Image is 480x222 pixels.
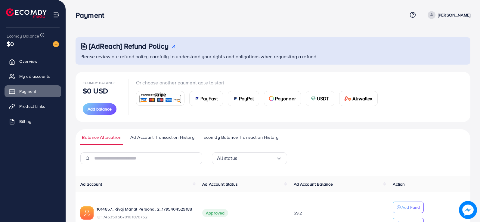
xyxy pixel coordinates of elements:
[7,39,14,48] span: $0
[80,181,102,187] span: Ad account
[53,11,60,18] img: menu
[202,181,238,187] span: Ad Account Status
[19,88,36,94] span: Payment
[294,181,333,187] span: Ad Account Balance
[83,80,116,85] span: Ecomdy Balance
[5,115,61,127] a: Billing
[339,91,378,106] a: cardAirwallex
[233,96,238,101] img: card
[459,201,477,219] img: image
[217,154,237,163] span: All status
[80,53,467,60] p: Please review our refund policy carefully to understand your rights and obligations when requesti...
[6,8,47,18] img: logo
[138,92,182,105] img: card
[212,152,287,164] div: Search for option
[425,11,470,19] a: [PERSON_NAME]
[19,58,37,64] span: Overview
[202,209,228,217] span: Approved
[200,95,218,102] span: PayFast
[237,154,276,163] input: Search for option
[352,95,372,102] span: Airwallex
[89,42,169,50] h3: [AdReach] Refund Policy
[294,210,302,216] span: $9.2
[194,96,199,101] img: card
[393,181,405,187] span: Action
[203,134,278,141] span: Ecomdy Balance Transaction History
[306,91,334,106] a: cardUSDT
[401,204,420,211] p: Add Fund
[76,11,109,20] h3: Payment
[19,73,50,79] span: My ad accounts
[19,118,31,124] span: Billing
[136,79,382,86] p: Or choose another payment gate to start
[438,11,470,19] p: [PERSON_NAME]
[88,106,112,112] span: Add balance
[311,96,316,101] img: card
[53,41,59,47] img: image
[5,85,61,97] a: Payment
[136,91,184,106] a: card
[97,206,192,212] a: 1014857_Rivaj Mahal Personal 2_1735404529188
[83,87,108,94] p: $0 USD
[80,206,94,220] img: ic-ads-acc.e4c84228.svg
[317,95,329,102] span: USDT
[97,214,193,220] span: ID: 7453505670101876752
[82,134,121,141] span: Balance Allocation
[269,96,274,101] img: card
[5,70,61,82] a: My ad accounts
[228,91,259,106] a: cardPayPal
[275,95,296,102] span: Payoneer
[189,91,223,106] a: cardPayFast
[239,95,254,102] span: PayPal
[19,103,45,109] span: Product Links
[83,103,116,115] button: Add balance
[130,134,194,141] span: Ad Account Transaction History
[5,100,61,112] a: Product Links
[264,91,301,106] a: cardPayoneer
[5,55,61,67] a: Overview
[344,96,351,101] img: card
[7,33,39,39] span: Ecomdy Balance
[393,202,424,213] button: Add Fund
